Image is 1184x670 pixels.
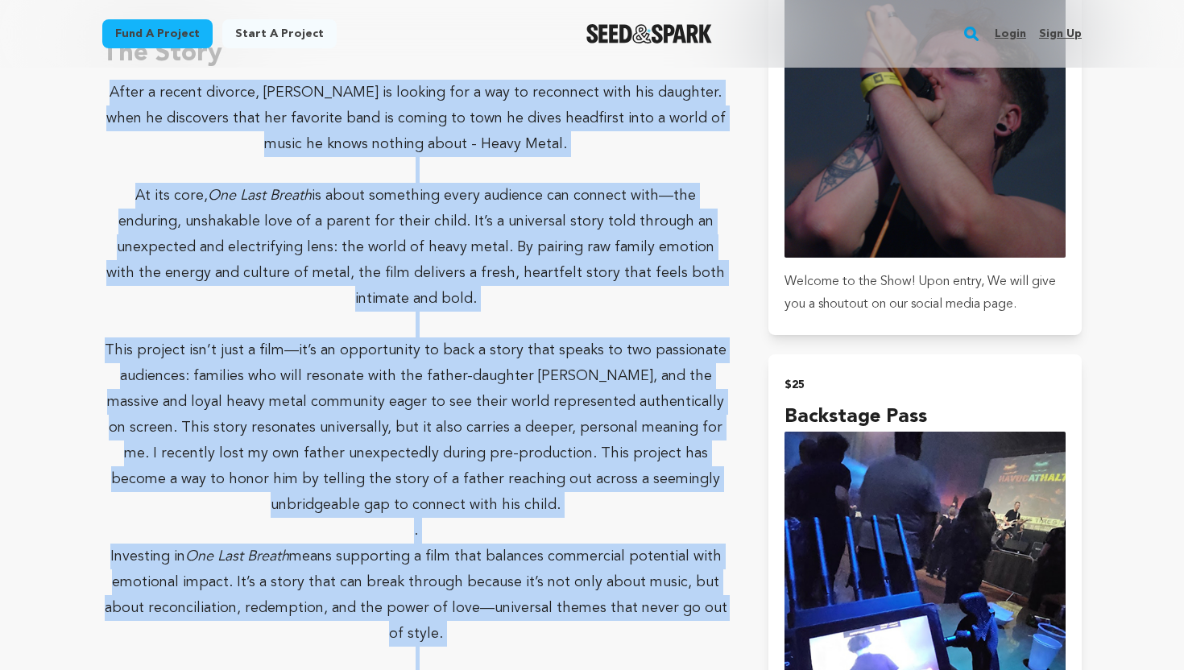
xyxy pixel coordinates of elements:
img: Seed&Spark Logo Dark Mode [586,24,713,43]
a: Start a project [222,19,337,48]
a: Seed&Spark Homepage [586,24,713,43]
p: Investing in means supporting a film that balances commercial potential with emotional impact. It... [102,544,730,647]
a: Login [995,21,1026,47]
p: This project isn’t just a film—it’s an opportunity to back a story that speaks to two passionate ... [102,337,730,518]
em: One Last Breath [208,188,312,203]
em: One Last Breath [185,549,289,564]
p: Welcome to the Show! Upon entry, We will give you a shoutout on our social media page. [785,271,1066,316]
a: Fund a project [102,19,213,48]
a: Sign up [1039,21,1082,47]
p: After a recent divorce, [PERSON_NAME] is looking for a way to reconnect with his daughter. when h... [102,80,730,157]
h4: Backstage Pass [785,403,1066,432]
p: At its core, is about something every audience can connect with—the enduring, unshakable love of ... [102,183,730,312]
p: . [102,518,730,544]
h2: $25 [785,374,1066,396]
